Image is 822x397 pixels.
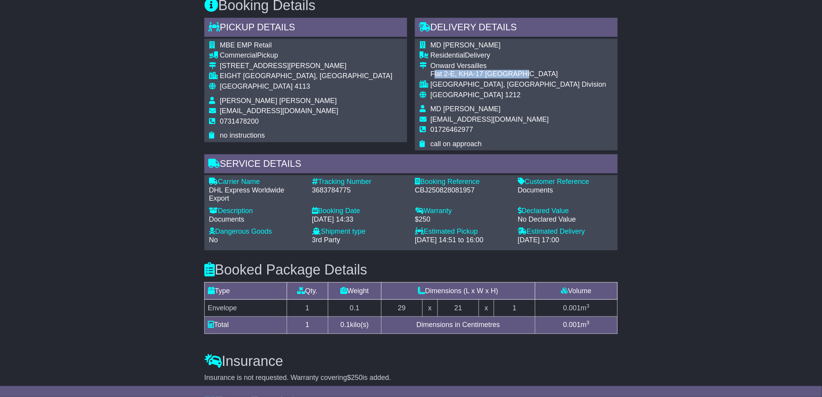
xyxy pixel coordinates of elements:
[535,300,618,317] td: m
[430,91,503,99] span: [GEOGRAPHIC_DATA]
[438,300,479,317] td: 21
[505,91,521,99] span: 1212
[422,300,437,317] td: x
[415,207,510,215] div: Warranty
[220,51,257,59] span: Commercial
[220,72,392,80] div: EIGHT [GEOGRAPHIC_DATA], [GEOGRAPHIC_DATA]
[220,107,338,115] span: [EMAIL_ADDRESS][DOMAIN_NAME]
[494,300,535,317] td: 1
[563,321,581,329] span: 0.001
[287,283,328,300] td: Qty.
[204,154,618,175] div: Service Details
[287,317,328,334] td: 1
[328,317,381,334] td: kilo(s)
[209,227,304,236] div: Dangerous Goods
[381,283,535,300] td: Dimensions (L x W x H)
[340,321,350,329] span: 0.1
[430,62,606,70] div: Onward Versailles
[415,215,510,224] div: $250
[430,126,473,133] span: 01726462977
[204,262,618,278] h3: Booked Package Details
[220,97,337,105] span: [PERSON_NAME] [PERSON_NAME]
[220,51,392,60] div: Pickup
[518,215,613,224] div: No Declared Value
[312,186,407,195] div: 3683784775
[220,131,265,139] span: no instructions
[430,51,465,59] span: Residential
[205,300,287,317] td: Envelope
[287,300,328,317] td: 1
[415,227,510,236] div: Estimated Pickup
[430,51,606,60] div: Delivery
[209,236,218,244] span: No
[518,236,613,245] div: [DATE] 17:00
[209,215,304,224] div: Documents
[312,236,340,244] span: 3rd Party
[205,317,287,334] td: Total
[328,283,381,300] td: Weight
[430,105,501,113] span: MD [PERSON_NAME]
[587,320,590,326] sup: 3
[518,178,613,186] div: Customer Reference
[312,207,407,215] div: Booking Date
[518,227,613,236] div: Estimated Delivery
[209,178,304,186] div: Carrier Name
[204,354,618,369] h3: Insurance
[204,18,407,39] div: Pickup Details
[220,41,272,49] span: MBE EMP Retail
[381,317,535,334] td: Dimensions in Centimetres
[294,82,310,90] span: 4113
[328,300,381,317] td: 0.1
[563,304,581,312] span: 0.001
[312,215,407,224] div: [DATE] 14:33
[220,117,259,125] span: 0731478200
[415,18,618,39] div: Delivery Details
[430,140,482,148] span: call on approach
[209,207,304,215] div: Description
[479,300,494,317] td: x
[518,186,613,195] div: Documents
[415,236,510,245] div: [DATE] 14:51 to 16:00
[220,62,392,70] div: [STREET_ADDRESS][PERSON_NAME]
[415,178,510,186] div: Booking Reference
[204,374,618,383] div: Insurance is not requested. Warranty covering is added.
[535,317,618,334] td: m
[430,41,501,49] span: MD [PERSON_NAME]
[220,82,293,90] span: [GEOGRAPHIC_DATA]
[518,207,613,215] div: Declared Value
[415,186,510,195] div: CBJ250828081957
[430,70,606,79] div: Flat 2-E, KHA-17 [GEOGRAPHIC_DATA]
[430,80,606,89] div: [GEOGRAPHIC_DATA], [GEOGRAPHIC_DATA] Division
[205,283,287,300] td: Type
[209,186,304,203] div: DHL Express Worldwide Export
[312,227,407,236] div: Shipment type
[430,115,549,123] span: [EMAIL_ADDRESS][DOMAIN_NAME]
[312,178,407,186] div: Tracking Number
[535,283,618,300] td: Volume
[587,303,590,309] sup: 3
[381,300,422,317] td: 29
[347,374,363,382] span: $250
